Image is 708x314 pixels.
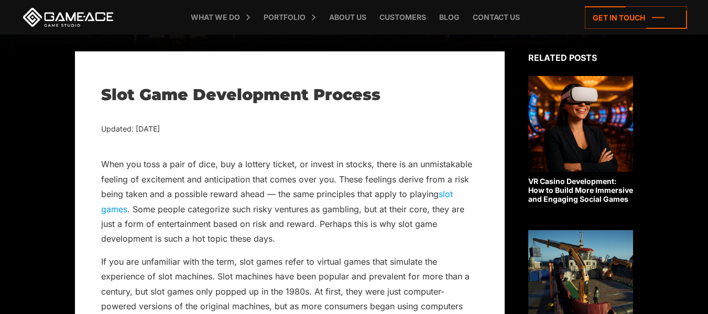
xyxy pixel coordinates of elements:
div: Updated: [DATE] [101,123,478,136]
a: Get in touch [585,6,687,29]
p: When you toss a pair of dice, buy a lottery ticket, or invest in stocks, there is an unmistakable... [101,157,478,246]
div: Related posts [528,51,633,64]
img: Related [528,76,633,172]
a: slot games [101,189,453,214]
a: VR Casino Development: How to Build More Immersive and Engaging Social Games [528,76,633,203]
h1: Slot Game Development Process [101,85,478,104]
